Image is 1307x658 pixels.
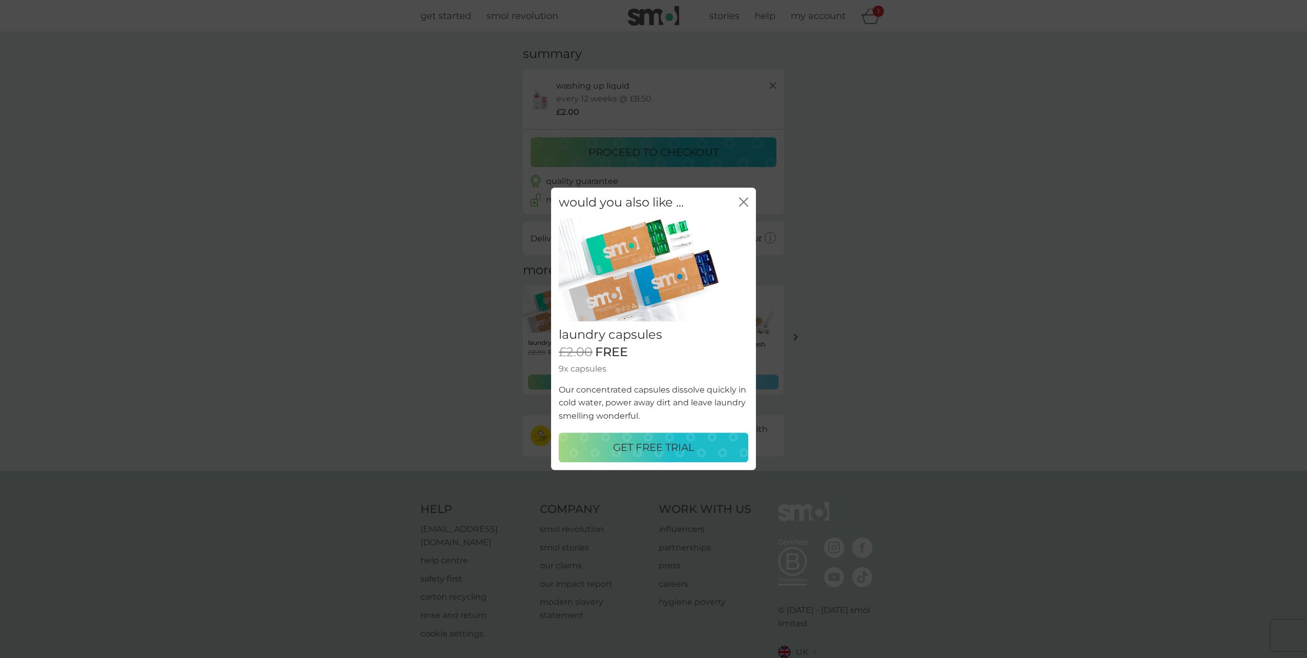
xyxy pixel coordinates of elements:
span: £2.00 [559,345,593,360]
h2: laundry capsules [559,328,748,343]
h2: would you also like ... [559,195,684,210]
button: GET FREE TRIAL [559,433,748,463]
span: FREE [595,345,628,360]
p: Our concentrated capsules dissolve quickly in cold water, power away dirt and leave laundry smell... [559,383,748,423]
p: 9x capsules [559,362,748,376]
button: close [739,197,748,208]
p: GET FREE TRIAL [613,440,694,456]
